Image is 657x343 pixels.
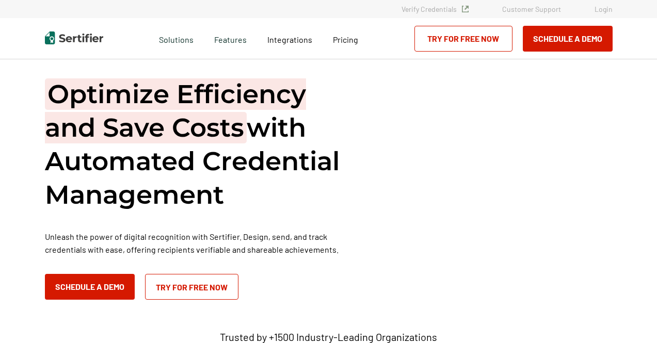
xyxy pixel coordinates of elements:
[267,32,312,45] a: Integrations
[45,31,103,44] img: Sertifier | Digital Credentialing Platform
[462,6,469,12] img: Verified
[402,5,469,13] a: Verify Credentials
[267,35,312,44] span: Integrations
[159,32,194,45] span: Solutions
[333,32,358,45] a: Pricing
[595,5,613,13] a: Login
[45,230,355,256] p: Unleash the power of digital recognition with Sertifier. Design, send, and track credentials with...
[45,77,355,211] h1: with Automated Credential Management
[502,5,561,13] a: Customer Support
[214,32,247,45] span: Features
[333,35,358,44] span: Pricing
[45,78,306,143] span: Optimize Efficiency and Save Costs
[145,274,238,300] a: Try for Free Now
[414,26,512,52] a: Try for Free Now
